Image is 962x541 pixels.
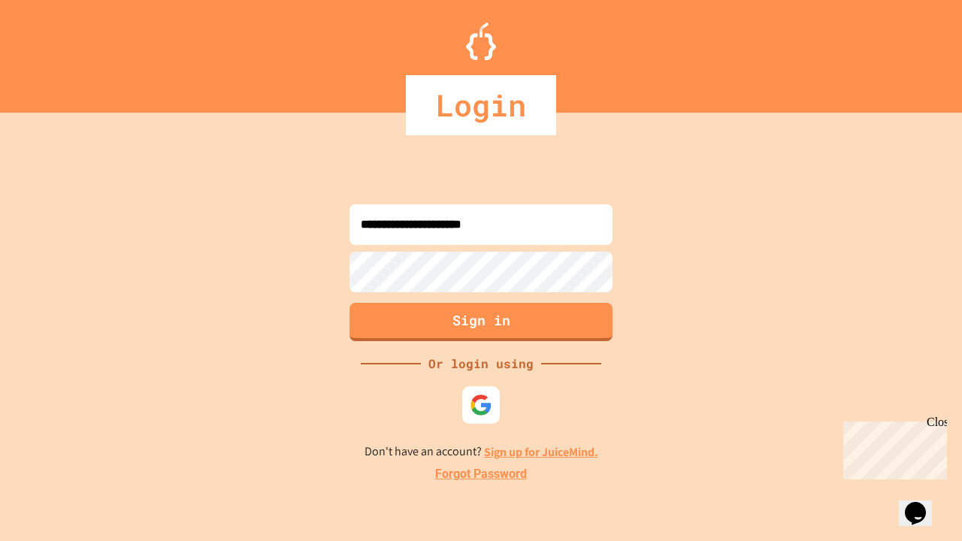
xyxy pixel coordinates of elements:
iframe: chat widget [899,481,947,526]
div: Chat with us now!Close [6,6,104,95]
div: Or login using [421,355,541,373]
a: Sign up for JuiceMind. [484,444,598,460]
button: Sign in [349,303,613,341]
a: Forgot Password [435,465,527,483]
p: Don't have an account? [365,443,598,461]
img: Logo.svg [466,23,496,60]
iframe: chat widget [837,416,947,479]
div: Login [406,75,556,135]
img: google-icon.svg [470,394,492,416]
